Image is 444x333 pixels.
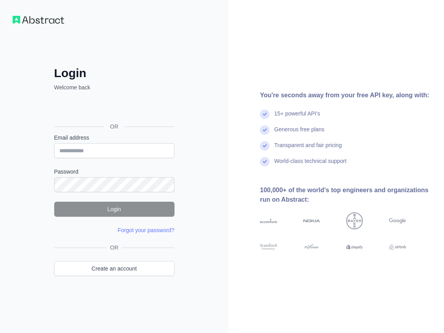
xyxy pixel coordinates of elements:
a: Forgot your password? [118,227,174,233]
img: stanford university [260,243,277,251]
label: Password [54,168,175,176]
img: check mark [260,141,269,151]
img: shopify [346,243,363,251]
div: 100,000+ of the world's top engineers and organizations run on Abstract: [260,185,431,204]
div: You're seconds away from your free API key, along with: [260,91,431,100]
img: check mark [260,110,269,119]
img: check mark [260,157,269,166]
img: accenture [260,212,277,229]
label: Email address [54,134,175,142]
img: airbnb [389,243,406,251]
div: 15+ powerful API's [274,110,320,125]
div: Generous free plans [274,125,324,141]
span: OR [104,123,125,131]
span: OR [107,244,121,252]
button: Login [54,202,175,217]
img: google [389,212,406,229]
img: bayer [346,212,363,229]
p: Welcome back [54,83,175,91]
img: payoneer [303,243,320,251]
img: Workflow [13,16,64,24]
iframe: Przycisk Zaloguj się przez Google [50,100,177,117]
img: nokia [303,212,320,229]
h2: Login [54,66,175,80]
div: Transparent and fair pricing [274,141,342,157]
a: Create an account [54,261,175,276]
img: check mark [260,125,269,135]
div: World-class technical support [274,157,347,173]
